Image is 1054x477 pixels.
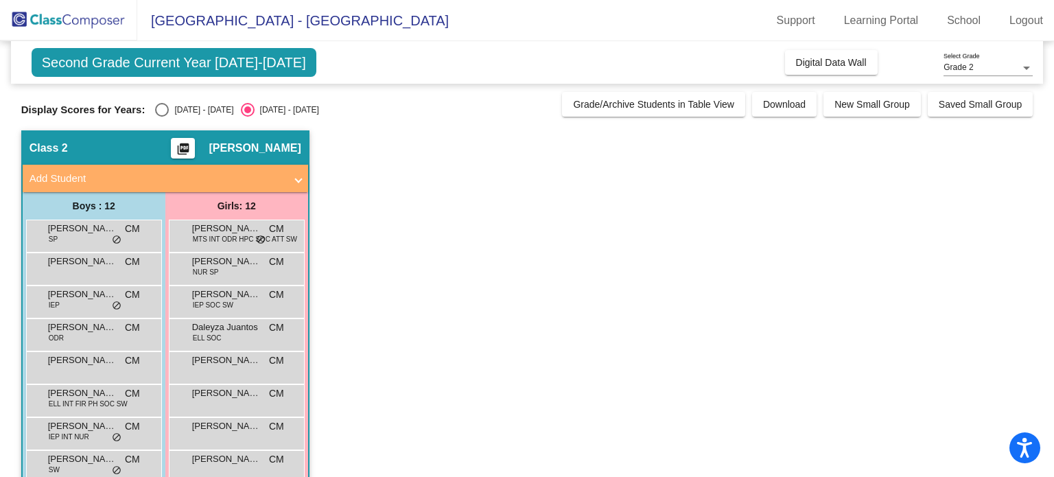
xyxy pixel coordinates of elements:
[823,92,921,117] button: New Small Group
[209,141,301,155] span: [PERSON_NAME]
[171,138,195,159] button: Print Students Details
[125,419,140,434] span: CM
[112,235,121,246] span: do_not_disturb_alt
[48,321,117,334] span: [PERSON_NAME]
[21,104,145,116] span: Display Scores for Years:
[49,300,60,310] span: IEP
[125,222,140,236] span: CM
[48,353,117,367] span: [PERSON_NAME]
[998,10,1054,32] a: Logout
[796,57,867,68] span: Digital Data Wall
[269,288,284,302] span: CM
[269,452,284,467] span: CM
[269,321,284,335] span: CM
[48,452,117,466] span: [PERSON_NAME]
[936,10,992,32] a: School
[562,92,745,117] button: Grade/Archive Students in Table View
[192,419,261,433] span: [PERSON_NAME]
[763,99,806,110] span: Download
[192,321,261,334] span: Daleyza Juantos
[169,104,233,116] div: [DATE] - [DATE]
[193,300,233,310] span: IEP SOC SW
[23,192,165,220] div: Boys : 12
[192,288,261,301] span: [PERSON_NAME]
[255,104,319,116] div: [DATE] - [DATE]
[939,99,1022,110] span: Saved Small Group
[125,321,140,335] span: CM
[137,10,449,32] span: [GEOGRAPHIC_DATA] - [GEOGRAPHIC_DATA]
[833,10,930,32] a: Learning Portal
[112,301,121,312] span: do_not_disturb_alt
[269,222,284,236] span: CM
[125,386,140,401] span: CM
[785,50,878,75] button: Digital Data Wall
[23,165,308,192] mat-expansion-panel-header: Add Student
[48,419,117,433] span: [PERSON_NAME]
[49,234,58,244] span: SP
[192,386,261,400] span: [PERSON_NAME]
[155,103,318,117] mat-radio-group: Select an option
[944,62,973,72] span: Grade 2
[125,288,140,302] span: CM
[269,419,284,434] span: CM
[269,255,284,269] span: CM
[49,465,60,475] span: SW
[269,353,284,368] span: CM
[125,255,140,269] span: CM
[192,353,261,367] span: [PERSON_NAME]
[49,432,89,442] span: IEP INT NUR
[752,92,817,117] button: Download
[193,267,219,277] span: NUR SP
[30,171,285,187] mat-panel-title: Add Student
[192,222,261,235] span: [PERSON_NAME]
[573,99,734,110] span: Grade/Archive Students in Table View
[269,386,284,401] span: CM
[49,399,128,409] span: ELL INT FIR PH SOC SW
[48,288,117,301] span: [PERSON_NAME]
[192,255,261,268] span: [PERSON_NAME]
[125,353,140,368] span: CM
[165,192,308,220] div: Girls: 12
[30,141,68,155] span: Class 2
[49,333,64,343] span: ODR
[48,255,117,268] span: [PERSON_NAME] [PERSON_NAME]
[48,386,117,400] span: [PERSON_NAME]
[32,48,316,77] span: Second Grade Current Year [DATE]-[DATE]
[175,142,191,161] mat-icon: picture_as_pdf
[112,465,121,476] span: do_not_disturb_alt
[256,235,266,246] span: do_not_disturb_alt
[766,10,826,32] a: Support
[928,92,1033,117] button: Saved Small Group
[48,222,117,235] span: [PERSON_NAME] [PERSON_NAME] [PERSON_NAME]
[193,333,222,343] span: ELL SOC
[192,452,261,466] span: [PERSON_NAME]
[834,99,910,110] span: New Small Group
[193,234,297,244] span: MTS INT ODR HPC SOC ATT SW
[125,452,140,467] span: CM
[112,432,121,443] span: do_not_disturb_alt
